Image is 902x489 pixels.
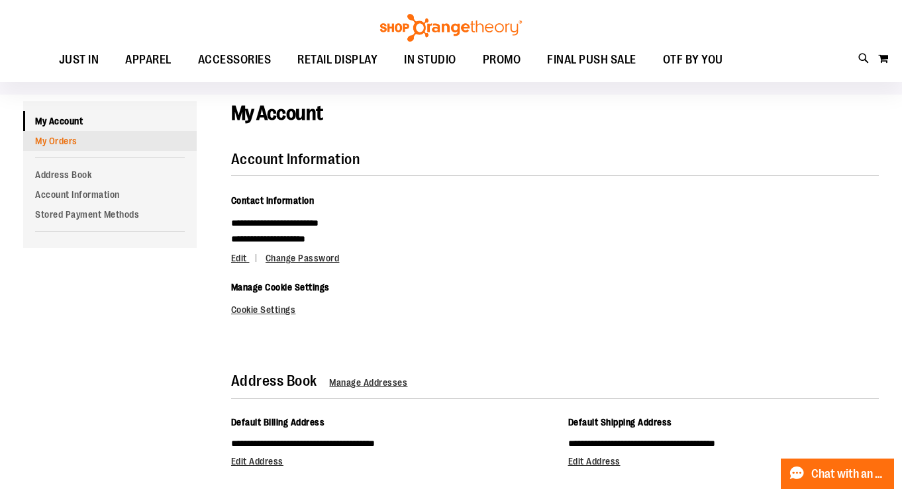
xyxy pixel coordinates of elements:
[534,45,650,75] a: FINAL PUSH SALE
[547,45,636,75] span: FINAL PUSH SALE
[231,253,247,263] span: Edit
[266,253,340,263] a: Change Password
[284,45,391,75] a: RETAIL DISPLAY
[59,45,99,75] span: JUST IN
[568,456,621,467] a: Edit Address
[231,102,323,124] span: My Account
[568,417,672,427] span: Default Shipping Address
[391,45,470,75] a: IN STUDIO
[185,45,285,75] a: ACCESSORIES
[23,165,197,185] a: Address Book
[231,456,283,467] a: Edit Address
[23,204,197,224] a: Stored Payment Methods
[23,185,197,204] a: Account Information
[231,373,317,389] strong: Address Book
[112,45,185,75] a: APPAREL
[404,45,456,75] span: IN STUDIO
[125,45,172,75] span: APPAREL
[781,459,895,489] button: Chat with an Expert
[231,417,325,427] span: Default Billing Address
[23,131,197,151] a: My Orders
[231,282,330,292] span: Manage Cookie Settings
[46,45,113,75] a: JUST IN
[23,111,197,131] a: My Account
[231,151,360,167] strong: Account Information
[650,45,736,75] a: OTF BY YOU
[329,377,407,388] a: Manage Addresses
[231,253,264,263] a: Edit
[198,45,272,75] span: ACCESSORIES
[811,468,886,480] span: Chat with an Expert
[663,45,723,75] span: OTF BY YOU
[378,14,524,42] img: Shop Orangetheory
[470,45,534,75] a: PROMO
[231,195,315,206] span: Contact Information
[297,45,377,75] span: RETAIL DISPLAY
[483,45,521,75] span: PROMO
[231,304,296,315] a: Cookie Settings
